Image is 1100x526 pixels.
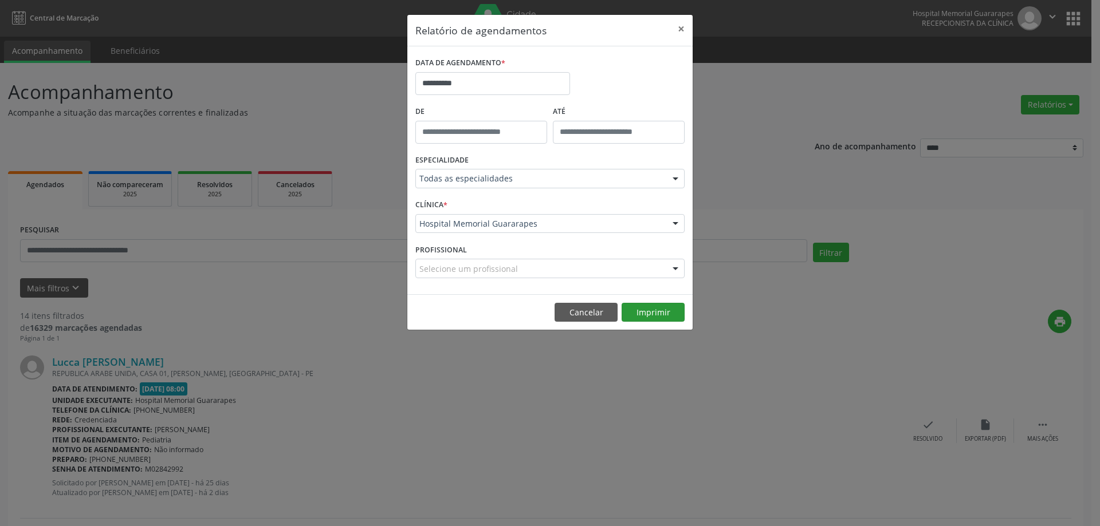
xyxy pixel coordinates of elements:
span: Todas as especialidades [419,173,661,184]
label: PROFISSIONAL [415,241,467,259]
label: CLÍNICA [415,196,447,214]
button: Close [670,15,693,43]
button: Cancelar [555,303,618,322]
label: ATÉ [553,103,685,121]
label: ESPECIALIDADE [415,152,469,169]
button: Imprimir [622,303,685,322]
label: DATA DE AGENDAMENTO [415,54,505,72]
label: De [415,103,547,121]
span: Selecione um profissional [419,263,518,275]
span: Hospital Memorial Guararapes [419,218,661,230]
h5: Relatório de agendamentos [415,23,547,38]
